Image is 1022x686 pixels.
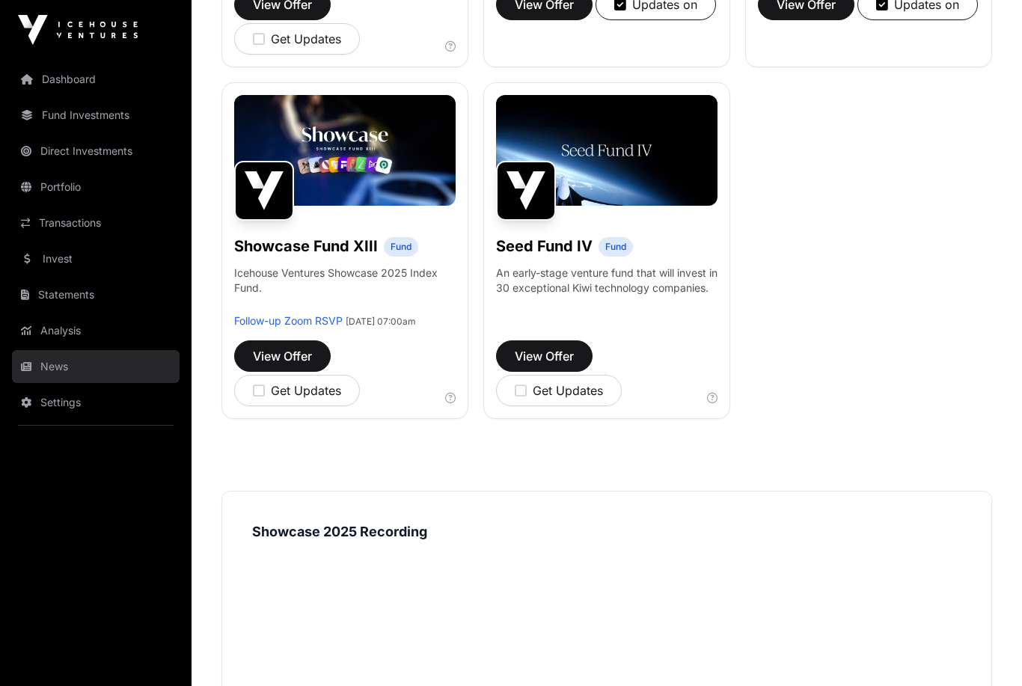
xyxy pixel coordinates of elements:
[346,316,416,327] span: [DATE] 07:00am
[12,171,180,203] a: Portfolio
[12,350,180,383] a: News
[234,236,378,257] h1: Showcase Fund XIII
[234,23,360,55] button: Get Updates
[253,30,341,48] div: Get Updates
[496,340,593,372] button: View Offer
[234,95,456,206] img: Showcase-Fund-Banner-1.jpg
[12,242,180,275] a: Invest
[515,347,574,365] span: View Offer
[605,241,626,253] span: Fund
[253,347,312,365] span: View Offer
[496,95,717,206] img: Seed-Fund-4_Banner.jpg
[12,99,180,132] a: Fund Investments
[234,266,456,295] p: Icehouse Ventures Showcase 2025 Index Fund.
[234,314,343,327] a: Follow-up Zoom RSVP
[12,135,180,168] a: Direct Investments
[18,15,138,45] img: Icehouse Ventures Logo
[234,161,294,221] img: Showcase Fund XIII
[947,614,1022,686] iframe: Chat Widget
[12,206,180,239] a: Transactions
[496,236,593,257] h1: Seed Fund IV
[234,340,331,372] button: View Offer
[496,161,556,221] img: Seed Fund IV
[515,382,603,399] div: Get Updates
[12,386,180,419] a: Settings
[496,266,717,295] p: An early-stage venture fund that will invest in 30 exceptional Kiwi technology companies.
[496,375,622,406] button: Get Updates
[253,382,341,399] div: Get Updates
[12,314,180,347] a: Analysis
[252,524,427,539] strong: Showcase 2025 Recording
[234,375,360,406] button: Get Updates
[12,63,180,96] a: Dashboard
[12,278,180,311] a: Statements
[391,241,411,253] span: Fund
